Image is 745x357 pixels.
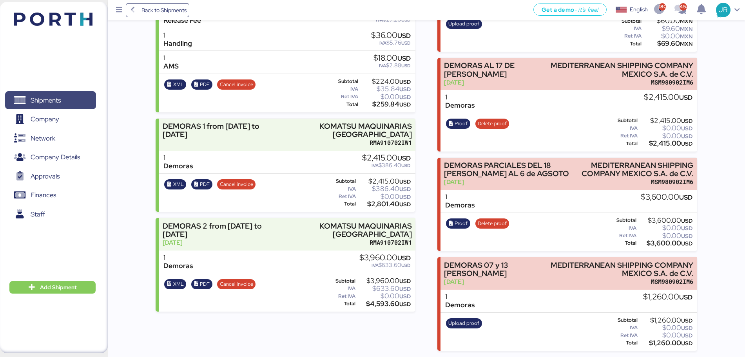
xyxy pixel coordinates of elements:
[397,154,411,162] span: USD
[326,102,358,107] div: Total
[399,201,411,208] span: USD
[446,19,482,29] button: Upload proof
[173,180,184,189] span: XML
[681,240,692,247] span: USD
[401,162,411,169] span: USD
[544,78,694,87] div: MSM980902IM6
[638,218,692,224] div: $3,600.00
[608,240,636,246] div: Total
[455,119,468,128] span: Proof
[608,18,642,24] div: Subtotal
[679,293,692,301] span: USD
[326,87,358,92] div: IVA
[608,333,638,338] div: Ret IVA
[643,18,692,24] div: $60.00
[359,254,411,262] div: $3,960.00
[397,54,411,63] span: USD
[544,261,694,278] div: MEDITERRANEAN SHIPPING COMPANY MEXICO S.A. de C.V.
[164,79,186,90] button: XML
[360,79,411,85] div: $224.00
[639,133,692,139] div: $0.00
[31,95,61,106] span: Shipments
[163,254,193,262] div: 1
[362,154,411,162] div: $2,415.00
[608,41,642,47] div: Total
[5,205,96,223] a: Staff
[326,201,356,207] div: Total
[173,80,184,89] span: XML
[399,86,411,93] span: USD
[373,63,411,69] div: $2.88
[576,178,694,186] div: MSM980902IM6
[397,31,411,40] span: USD
[401,40,411,46] span: USD
[681,325,692,332] span: USD
[360,101,411,107] div: $259.84
[643,41,692,47] div: $69.60
[444,161,572,178] div: DEMORAS PARCIALES DEL 18 [PERSON_NAME] AL 6 de AGSOTO
[608,118,638,123] div: Subtotal
[5,91,96,109] a: Shipments
[399,285,411,292] span: USD
[444,78,540,87] div: [DATE]
[608,141,638,146] div: Total
[455,219,468,228] span: Proof
[444,61,540,78] div: DEMORAS AL 17 DE [PERSON_NAME]
[681,125,692,132] span: USD
[446,218,470,229] button: Proof
[326,178,356,184] div: Subtotal
[379,40,386,46] span: IVA
[680,40,692,47] span: MXN
[9,281,96,294] button: Add Shipment
[681,340,692,347] span: USD
[220,180,253,189] span: Cancel invoice
[5,110,96,128] a: Company
[608,325,638,330] div: IVA
[448,20,479,28] span: Upload proof
[448,319,479,328] span: Upload proof
[141,5,187,15] span: Back to Shipments
[31,114,59,125] span: Company
[163,54,179,62] div: 1
[191,79,212,90] button: PDF
[399,301,411,308] span: USD
[639,317,692,323] div: $1,260.00
[163,40,192,48] div: Handling
[643,293,692,301] div: $1,260.00
[639,118,692,124] div: $2,415.00
[681,133,692,140] span: USD
[163,31,192,40] div: 1
[220,280,253,288] span: Cancel invoice
[357,186,411,192] div: $386.40
[608,126,638,131] div: IVA
[220,80,253,89] span: Cancel invoice
[112,4,126,17] button: Menu
[126,3,190,17] a: Back to Shipments
[326,194,356,199] div: Ret IVA
[164,279,186,289] button: XML
[40,283,77,292] span: Add Shipment
[544,61,694,78] div: MEDITERRANEAN SHIPPING COMPANY MEXICO S.A. de C.V.
[359,262,411,268] div: $633.60
[639,325,692,331] div: $0.00
[608,218,636,223] div: Subtotal
[681,233,692,240] span: USD
[360,94,411,100] div: $0.00
[643,33,692,39] div: $0.00
[608,225,636,231] div: IVA
[681,332,692,339] span: USD
[478,119,507,128] span: Delete proof
[638,240,692,246] div: $3,600.00
[163,162,193,170] div: Demoras
[268,139,411,147] div: RMA910702IW1
[5,167,96,185] a: Approvals
[630,5,648,14] div: English
[362,162,411,168] div: $386.40
[639,141,692,146] div: $2,415.00
[191,279,212,289] button: PDF
[680,18,692,25] span: MXN
[681,217,692,224] span: USD
[371,40,411,46] div: $5.76
[31,151,80,163] span: Company Details
[217,179,256,189] button: Cancel invoice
